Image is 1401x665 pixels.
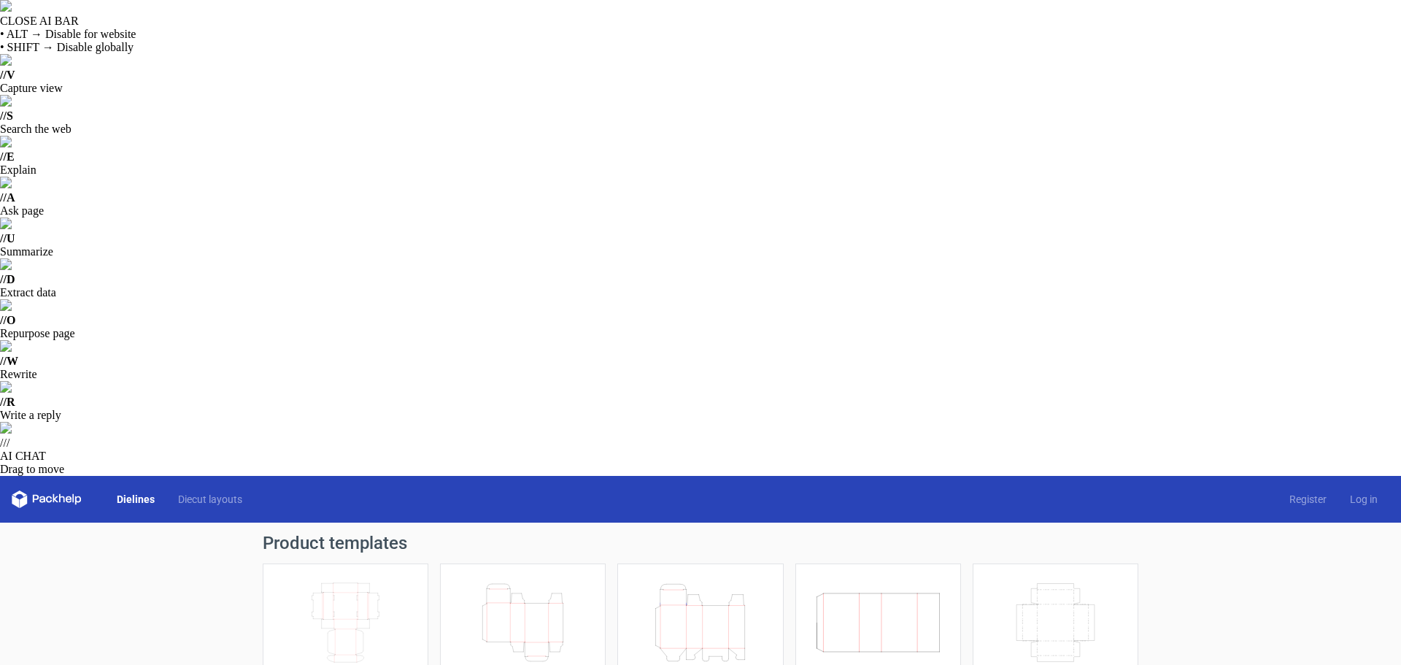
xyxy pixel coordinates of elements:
[166,492,254,507] a: Diecut layouts
[1338,492,1389,507] a: Log in
[1278,492,1338,507] a: Register
[263,534,1138,552] h1: Product templates
[105,492,166,507] a: Dielines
